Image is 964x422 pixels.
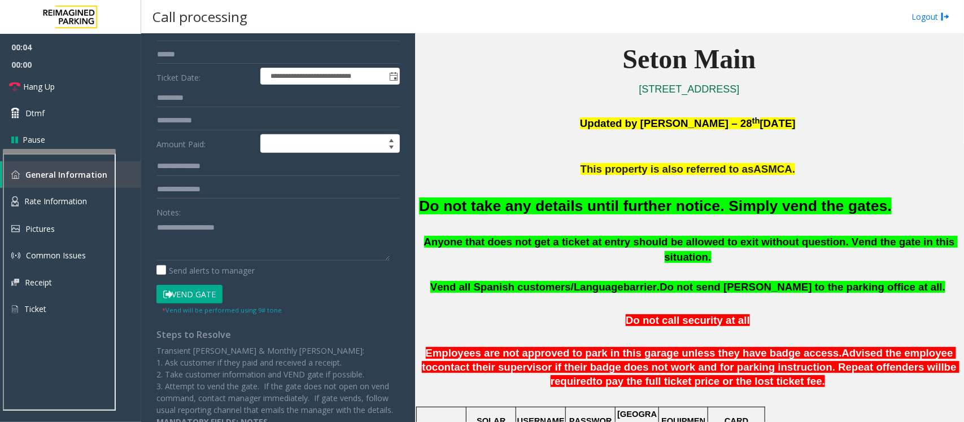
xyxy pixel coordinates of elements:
[911,11,950,23] a: Logout
[754,163,796,175] span: ASMCA.
[154,134,258,153] label: Amount Paid:
[383,135,399,144] span: Increase value
[430,281,623,293] span: Vend all Spanish customers/Language
[156,380,400,416] p: 3. Attempt to vend the gate. If the gate does not open on vend command, contact manager immediate...
[623,281,660,293] span: barrier.
[23,81,55,93] span: Hang Up
[626,314,750,326] span: Do not call security at all
[660,281,945,293] span: Do not send [PERSON_NAME] to the parking office at all.
[760,117,796,129] span: [DATE]
[162,306,282,314] small: Vend will be performed using 9# tone
[580,117,752,129] span: Updated by [PERSON_NAME] – 28
[581,163,754,175] span: This property is also referred to as
[156,368,400,380] p: 2. Take customer information and VEND gate if possible.
[156,265,255,276] label: Send alerts to manager
[424,236,958,263] span: Anyone that does not get a ticket at entry should be allowed to exit without question. Vend the g...
[156,357,400,368] p: 1. Ask customer if they paid and received a receipt.
[23,134,45,146] span: Pause
[387,68,399,84] span: Toggle popup
[147,3,253,30] h3: Call processing
[156,345,400,357] p: Transient [PERSON_NAME] & Monthly [PERSON_NAME]:
[25,107,45,119] span: Dtmf
[426,347,842,359] span: Employees are not approved to park in this garage unless they have badge access.
[156,329,400,340] h4: Steps to Resolve
[419,197,892,214] font: Do not take any details until further notice. Simply vend the gates.
[941,11,950,23] img: logout
[156,285,223,304] button: Vend Gate
[551,361,959,387] span: be required
[383,144,399,153] span: Decrease value
[639,83,740,95] a: [STREET_ADDRESS]
[623,44,756,74] span: Seton Main
[422,347,956,373] span: Advised the employee to
[593,375,826,387] span: to pay the full ticket price or the lost ticket fee.
[156,203,181,218] label: Notes:
[154,68,258,85] label: Ticket Date:
[752,116,760,125] span: th
[2,161,141,188] a: General Information
[432,361,944,373] span: contact their supervisor if their badge does not work and for parking instruction. Repeat offende...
